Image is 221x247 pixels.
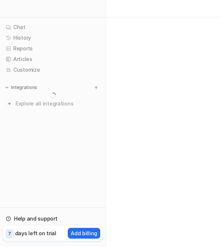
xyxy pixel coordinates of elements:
img: explore all integrations [6,100,13,107]
a: History [3,33,103,43]
p: 7 [8,230,11,237]
a: Help and support [3,214,103,224]
button: Add billing [68,228,100,239]
a: Explore all integrations [3,99,103,109]
a: Customize [3,65,103,75]
p: Add billing [71,229,97,237]
span: Explore all integrations [15,98,100,110]
button: Integrations [3,84,39,91]
p: Integrations [11,85,37,90]
p: days left on trial [15,229,56,237]
a: Articles [3,54,103,64]
img: menu_add.svg [94,85,99,90]
img: expand menu [4,85,10,90]
a: Reports [3,43,103,54]
a: Chat [3,22,103,32]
